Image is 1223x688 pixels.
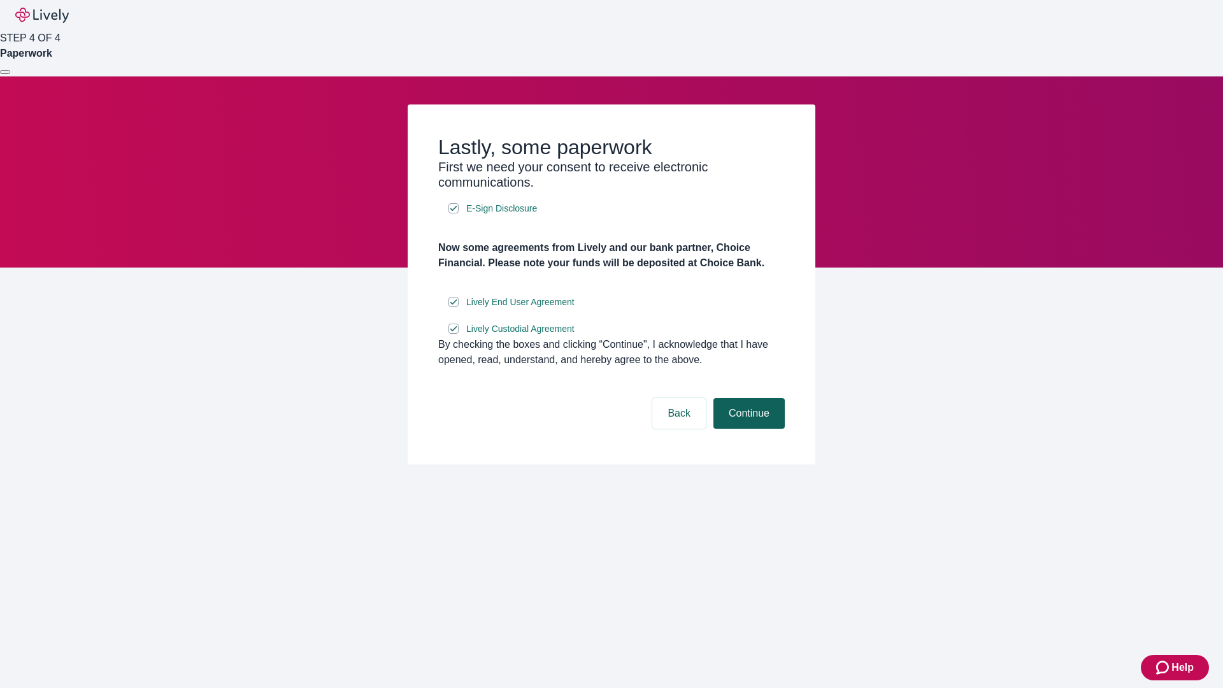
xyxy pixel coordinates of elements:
span: Help [1171,660,1194,675]
div: By checking the boxes and clicking “Continue", I acknowledge that I have opened, read, understand... [438,337,785,368]
button: Continue [713,398,785,429]
a: e-sign disclosure document [464,294,577,310]
button: Zendesk support iconHelp [1141,655,1209,680]
a: e-sign disclosure document [464,201,540,217]
svg: Zendesk support icon [1156,660,1171,675]
a: e-sign disclosure document [464,321,577,337]
h2: Lastly, some paperwork [438,135,785,159]
span: E-Sign Disclosure [466,202,537,215]
button: Back [652,398,706,429]
span: Lively Custodial Agreement [466,322,575,336]
h4: Now some agreements from Lively and our bank partner, Choice Financial. Please note your funds wi... [438,240,785,271]
img: Lively [15,8,69,23]
h3: First we need your consent to receive electronic communications. [438,159,785,190]
span: Lively End User Agreement [466,296,575,309]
